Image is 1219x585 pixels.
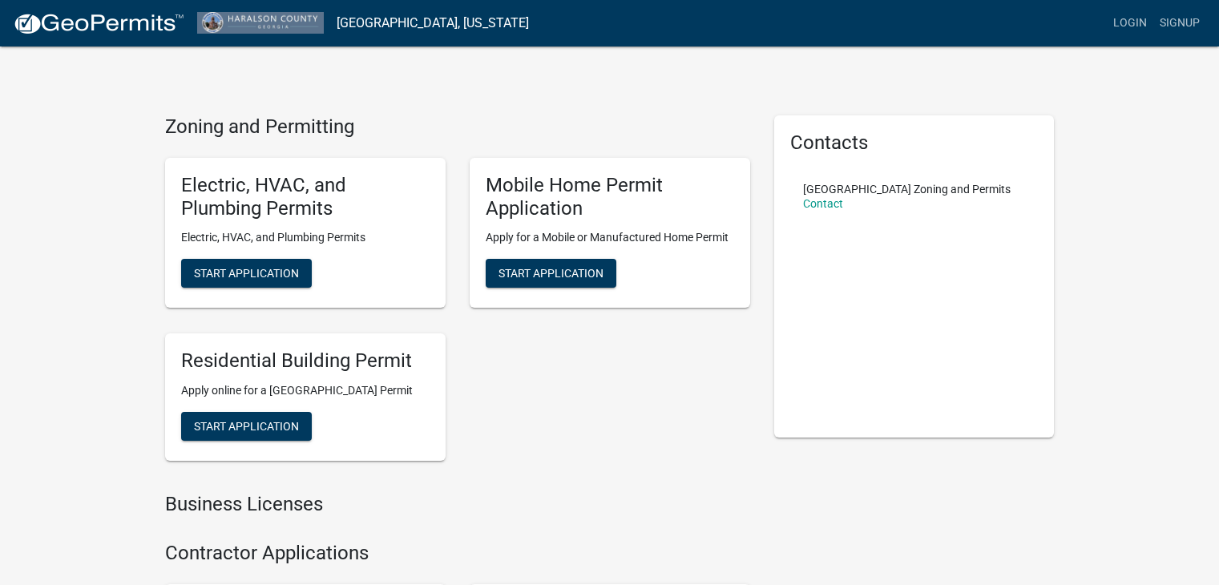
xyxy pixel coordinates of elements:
[181,382,430,399] p: Apply online for a [GEOGRAPHIC_DATA] Permit
[498,267,603,280] span: Start Application
[1153,8,1206,38] a: Signup
[194,420,299,433] span: Start Application
[165,493,750,516] h4: Business Licenses
[803,197,843,210] a: Contact
[1107,8,1153,38] a: Login
[194,267,299,280] span: Start Application
[181,259,312,288] button: Start Application
[486,229,734,246] p: Apply for a Mobile or Manufactured Home Permit
[181,349,430,373] h5: Residential Building Permit
[337,10,529,37] a: [GEOGRAPHIC_DATA], [US_STATE]
[803,184,1011,195] p: [GEOGRAPHIC_DATA] Zoning and Permits
[181,412,312,441] button: Start Application
[486,174,734,220] h5: Mobile Home Permit Application
[165,115,750,139] h4: Zoning and Permitting
[165,542,750,565] h4: Contractor Applications
[486,259,616,288] button: Start Application
[790,131,1039,155] h5: Contacts
[181,229,430,246] p: Electric, HVAC, and Plumbing Permits
[197,12,324,34] img: Haralson County, Georgia
[181,174,430,220] h5: Electric, HVAC, and Plumbing Permits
